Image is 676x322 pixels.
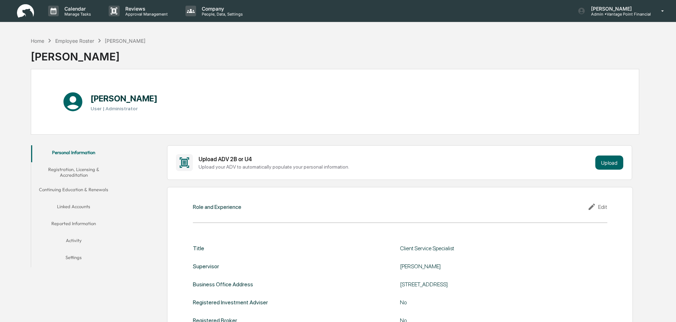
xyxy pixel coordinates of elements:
[120,12,171,17] p: Approval Management
[31,162,116,182] button: Registration, Licensing & Accreditation
[31,182,116,199] button: Continuing Education & Renewals
[400,299,577,306] div: No
[400,263,577,270] div: [PERSON_NAME]
[31,38,44,44] div: Home
[585,6,651,12] p: [PERSON_NAME]
[31,199,116,216] button: Linked Accounts
[588,203,607,211] div: Edit
[31,145,116,162] button: Personal Information
[400,281,577,288] div: [STREET_ADDRESS]
[193,281,253,288] div: Business Office Address
[193,245,204,252] div: Title
[196,6,246,12] p: Company
[31,250,116,267] button: Settings
[59,6,94,12] p: Calendar
[31,145,116,267] div: secondary tabs example
[193,299,268,306] div: Registered Investment Adviser
[31,233,116,250] button: Activity
[595,156,623,170] button: Upload
[193,204,241,210] div: Role and Experience
[31,45,145,63] div: [PERSON_NAME]
[196,12,246,17] p: People, Data, Settings
[55,38,94,44] div: Employee Roster
[31,216,116,233] button: Reported Information
[193,263,219,270] div: Supervisor
[59,12,94,17] p: Manage Tasks
[120,6,171,12] p: Reviews
[199,164,592,170] div: Upload your ADV to automatically populate your personal information.
[400,245,577,252] div: Client Service Specialist
[91,93,157,104] h1: [PERSON_NAME]
[105,38,145,44] div: [PERSON_NAME]
[585,12,651,17] p: Admin • Vantage Point Financial
[91,106,157,111] h3: User | Administrator
[199,156,592,163] div: Upload ADV 2B or U4
[17,4,34,18] img: logo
